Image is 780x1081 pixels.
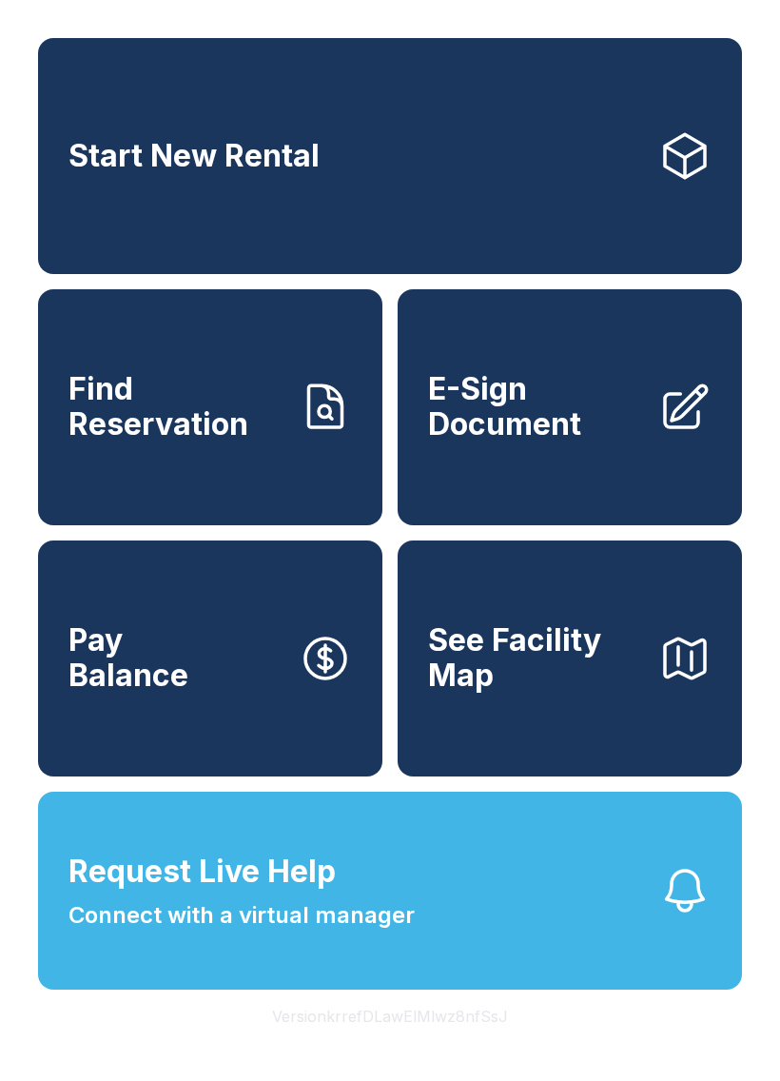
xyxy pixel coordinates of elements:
span: E-Sign Document [428,372,643,442]
button: VersionkrrefDLawElMlwz8nfSsJ [257,990,523,1043]
span: Request Live Help [68,849,336,894]
span: See Facility Map [428,623,643,693]
span: Connect with a virtual manager [68,898,415,933]
a: E-Sign Document [398,289,742,525]
button: PayBalance [38,540,382,776]
a: Find Reservation [38,289,382,525]
a: Start New Rental [38,38,742,274]
span: Find Reservation [68,372,283,442]
button: Request Live HelpConnect with a virtual manager [38,792,742,990]
span: Start New Rental [68,139,320,174]
span: Pay Balance [68,623,188,693]
button: See Facility Map [398,540,742,776]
